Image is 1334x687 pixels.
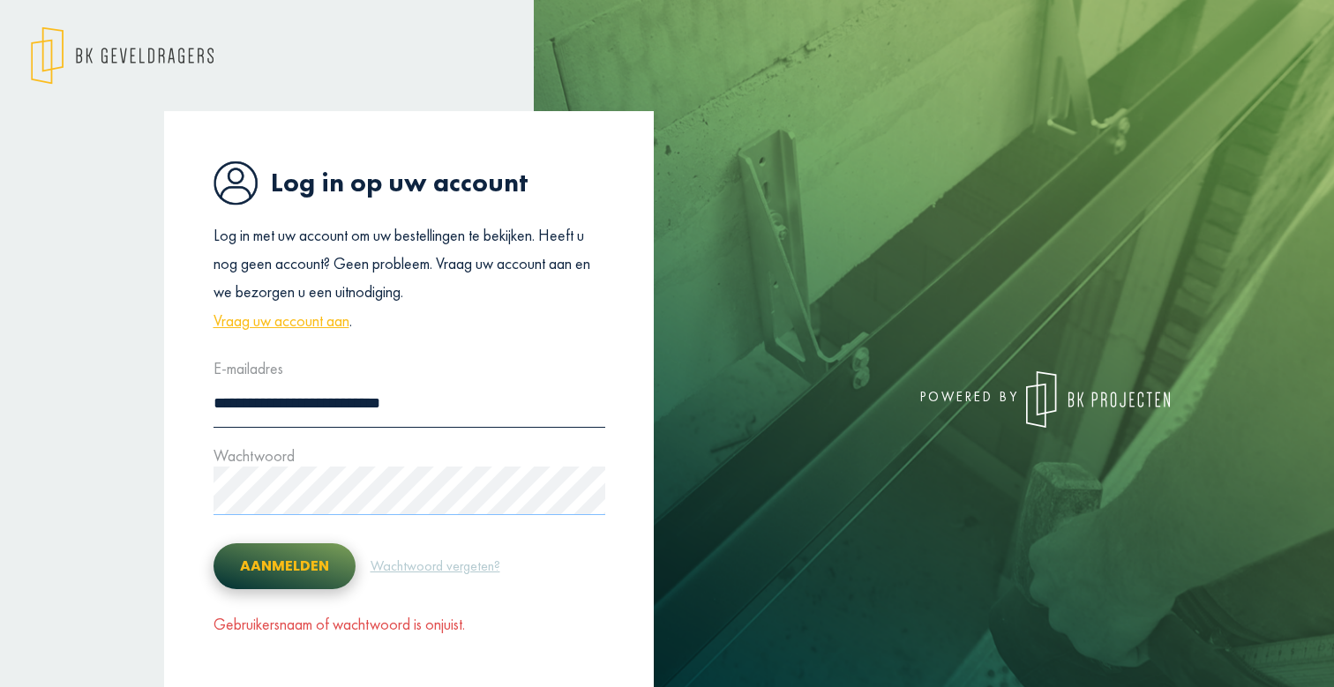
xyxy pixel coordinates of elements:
[214,161,605,205] h1: Log in op uw account
[214,543,356,589] button: Aanmelden
[214,161,258,205] img: icon
[214,614,465,634] span: Gebruikersnaam of wachtwoord is onjuist.
[1026,371,1170,428] img: logo
[214,307,349,335] a: Vraag uw account aan
[370,555,501,578] a: Wachtwoord vergeten?
[214,442,295,470] label: Wachtwoord
[214,221,605,336] p: Log in met uw account om uw bestellingen te bekijken. Heeft u nog geen account? Geen probleem. Vr...
[31,26,214,85] img: logo
[680,371,1170,428] div: powered by
[214,355,283,383] label: E-mailadres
